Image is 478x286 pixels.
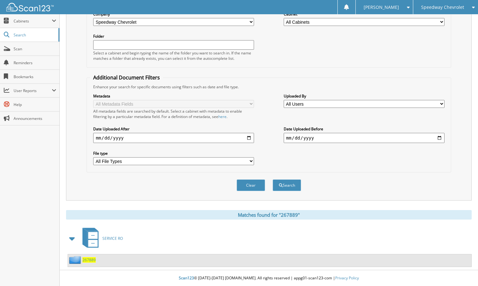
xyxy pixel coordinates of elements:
[14,74,56,79] span: Bookmarks
[284,93,445,99] label: Uploaded By
[218,114,227,119] a: here
[284,133,445,143] input: end
[14,46,56,52] span: Scan
[284,126,445,132] label: Date Uploaded Before
[93,133,254,143] input: start
[14,102,56,107] span: Help
[90,84,448,90] div: Enhance your search for specific documents using filters such as date and file type.
[93,50,254,61] div: Select a cabinet and begin typing the name of the folder you want to search in. If the name match...
[82,257,96,263] a: 267889
[14,18,52,24] span: Cabinets
[102,236,123,241] span: SERVICE RO
[79,226,123,251] a: SERVICE RO
[14,32,55,38] span: Search
[273,179,301,191] button: Search
[66,210,472,220] div: Matches found for "267889"
[421,5,464,9] span: Speedway Chevrolet
[93,151,254,156] label: File type
[14,88,52,93] span: User Reports
[6,3,54,11] img: scan123-logo-white.svg
[60,270,478,286] div: © [DATE]-[DATE] [DOMAIN_NAME]. All rights reserved | appg01-scan123-com |
[14,116,56,121] span: Announcements
[93,109,254,119] div: All metadata fields are searched by default. Select a cabinet with metadata to enable filtering b...
[14,60,56,65] span: Reminders
[335,275,359,281] a: Privacy Policy
[93,93,254,99] label: Metadata
[364,5,399,9] span: [PERSON_NAME]
[179,275,194,281] span: Scan123
[237,179,265,191] button: Clear
[90,74,163,81] legend: Additional Document Filters
[69,256,82,264] img: folder2.png
[93,34,254,39] label: Folder
[93,126,254,132] label: Date Uploaded After
[446,256,478,286] iframe: Chat Widget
